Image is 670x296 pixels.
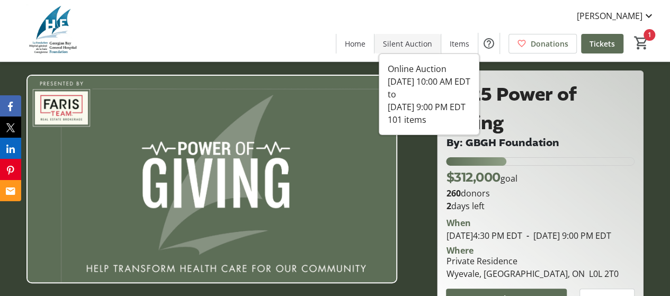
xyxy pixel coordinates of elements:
button: Cart [632,33,651,52]
div: 101 items [388,113,470,126]
p: days left [446,200,635,212]
span: Items [450,38,469,49]
div: Wyevale, [GEOGRAPHIC_DATA], ON L0L 2T0 [446,267,618,280]
span: Tickets [589,38,615,49]
div: Private Residence [446,255,618,267]
div: Where [446,246,473,255]
a: Donations [508,34,577,53]
img: Campaign CTA Media Photo [26,75,397,283]
span: Silent Auction [383,38,432,49]
div: When [446,217,470,229]
span: [PERSON_NAME] [577,10,642,22]
div: [DATE] 10:00 AM EDT [388,75,470,88]
a: Items [441,34,478,53]
b: 260 [446,187,460,199]
img: Georgian Bay General Hospital Foundation's Logo [6,4,101,57]
span: Donations [531,38,568,49]
span: $312,000 [446,169,500,185]
span: - [522,230,533,241]
button: [PERSON_NAME] [568,7,664,24]
button: Help [478,33,499,54]
span: 2 [446,200,451,212]
p: donors [446,187,635,200]
p: goal [446,168,517,187]
div: [DATE] 9:00 PM EDT [388,101,470,113]
span: 2025 Power of Giving [446,82,576,136]
div: Online Auction [388,62,470,75]
a: Silent Auction [374,34,441,53]
span: Home [345,38,365,49]
span: By: GBGH Foundation [446,136,559,150]
div: 31.95032051282051% of fundraising goal reached [446,157,635,166]
span: [DATE] 4:30 PM EDT [446,230,522,241]
a: Tickets [581,34,623,53]
a: Home [336,34,374,53]
div: to [388,88,470,101]
span: [DATE] 9:00 PM EDT [522,230,611,241]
